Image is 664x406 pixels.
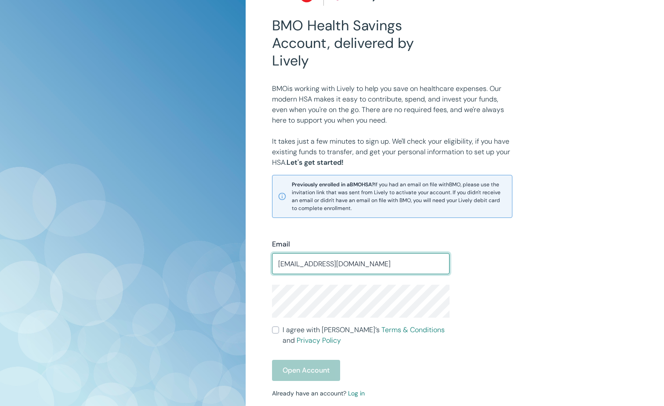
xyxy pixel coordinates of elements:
strong: Let's get started! [287,158,344,167]
p: BMO is working with Lively to help you save on healthcare expenses. Our modern HSA makes it easy ... [272,83,512,126]
a: Privacy Policy [297,336,341,345]
small: Already have an account? [272,389,365,397]
a: Log in [348,389,365,397]
strong: Previously enrolled in a BMO HSA? [292,181,374,188]
label: Email [272,239,290,250]
span: I agree with [PERSON_NAME]’s and [283,325,450,346]
h2: BMO Health Savings Account, delivered by Lively [272,17,450,69]
a: Terms & Conditions [381,325,445,334]
p: It takes just a few minutes to sign up. We'll check your eligibility, if you have existing funds ... [272,136,512,168]
span: If you had an email on file with BMO , please use the invitation link that was sent from Lively t... [292,181,507,212]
